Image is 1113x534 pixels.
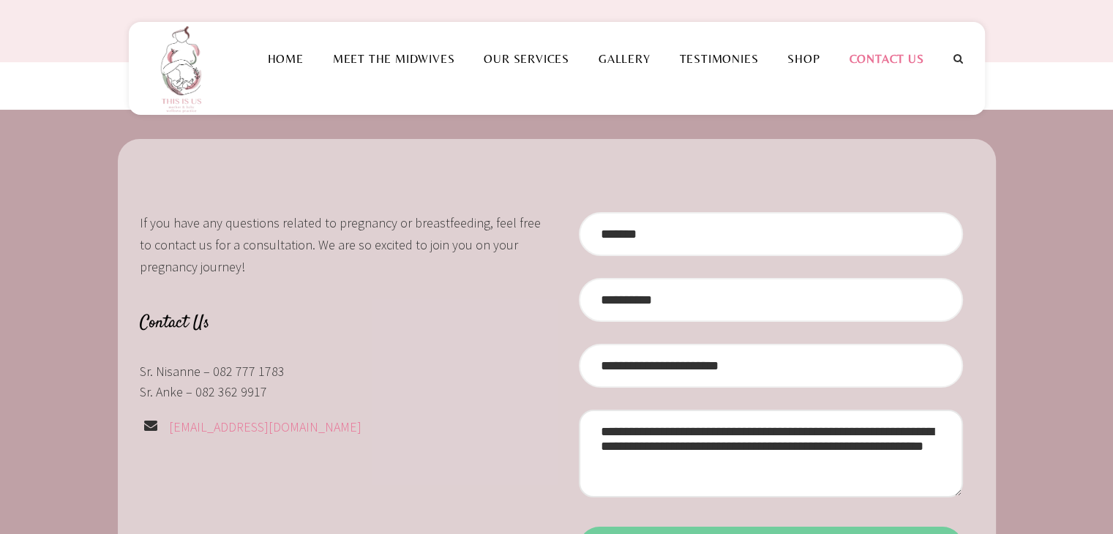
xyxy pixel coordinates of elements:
a: Meet the Midwives [318,52,470,66]
a: Shop [773,52,834,66]
p: Sr. Anke – 082 362 9917 [140,382,546,402]
a: Home [252,52,318,66]
img: This is us practice [151,22,217,115]
a: Our Services [469,52,584,66]
a: Contact Us [835,52,939,66]
a: Gallery [584,52,665,66]
a: [EMAIL_ADDRESS][DOMAIN_NAME] [169,418,361,435]
a: Testimonies [664,52,773,66]
p: If you have any questions related to pregnancy or breastfeeding, feel free to contact us for a co... [140,212,546,278]
h4: Contact Us [140,311,546,336]
div: Sr. Nisanne – 082 777 1783 [140,361,546,402]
